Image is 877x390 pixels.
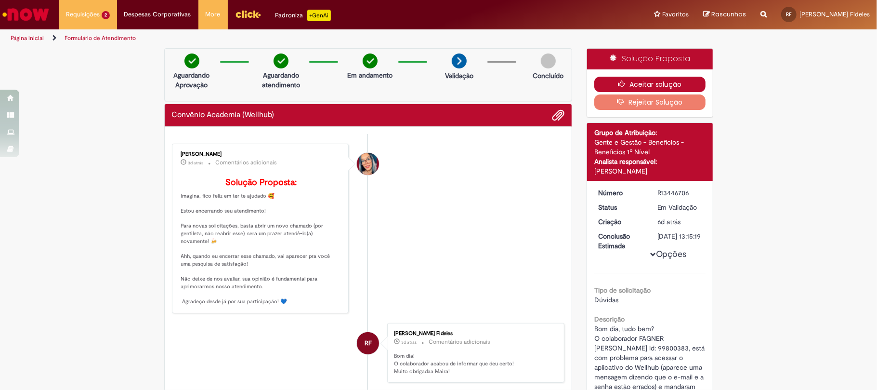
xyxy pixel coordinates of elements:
span: Dúvidas [594,296,618,304]
div: Raissa Dos Santos Fideles [357,332,379,354]
p: Aguardando Aprovação [169,70,215,90]
time: 29/08/2025 13:45:10 [188,160,204,166]
img: check-circle-green.png [274,54,288,68]
span: More [206,10,221,19]
div: Em Validação [657,202,702,212]
p: Em andamento [347,70,393,80]
div: R13446706 [657,188,702,198]
span: 3d atrás [401,339,417,345]
span: Despesas Corporativas [124,10,191,19]
img: img-circle-grey.png [541,54,556,68]
p: Concluído [533,71,563,81]
img: click_logo_yellow_360x200.png [235,7,261,21]
span: RF [365,332,372,355]
img: arrow-next.png [452,54,467,68]
span: Favoritos [662,10,689,19]
span: 3d atrás [188,160,204,166]
a: Formulário de Atendimento [65,34,136,42]
div: Gente e Gestão - Benefícios - Benefícios 1º Nível [594,137,706,157]
div: Grupo de Atribuição: [594,128,706,137]
dt: Número [591,188,650,198]
a: Rascunhos [703,10,746,19]
dt: Conclusão Estimada [591,231,650,251]
div: Padroniza [275,10,331,21]
span: [PERSON_NAME] Fideles [799,10,870,18]
span: Requisições [66,10,100,19]
small: Comentários adicionais [429,338,490,346]
a: Página inicial [11,34,44,42]
button: Adicionar anexos [552,109,564,121]
img: ServiceNow [1,5,51,24]
div: 26/08/2025 08:36:53 [657,217,702,227]
button: Rejeitar Solução [594,94,706,110]
b: Descrição [594,315,625,323]
p: Validação [445,71,473,81]
span: RF [786,11,792,17]
div: [PERSON_NAME] [594,166,706,176]
b: Tipo de solicitação [594,286,651,295]
time: 29/08/2025 11:50:37 [401,339,417,345]
h2: Convênio Academia (Wellhub) Histórico de tíquete [172,111,275,120]
button: Aceitar solução [594,77,706,92]
p: Bom dia! O colaborador acabou de informar que deu certo! Muito obrigadaa Maira! [394,352,554,375]
div: Maira Priscila Da Silva Arnaldo [357,153,379,175]
div: [PERSON_NAME] [181,151,341,157]
div: [PERSON_NAME] Fideles [394,331,554,336]
img: check-circle-green.png [184,54,199,68]
div: [DATE] 13:15:19 [657,231,702,241]
p: Aguardando atendimento [258,70,304,90]
img: check-circle-green.png [363,54,378,68]
span: 6d atrás [657,217,681,226]
p: +GenAi [307,10,331,21]
div: Analista responsável: [594,157,706,166]
dt: Status [591,202,650,212]
ul: Trilhas de página [7,29,577,47]
b: Solução Proposta: [225,177,297,188]
dt: Criação [591,217,650,227]
small: Comentários adicionais [216,159,277,167]
p: Imagina, fico feliz em ter te ajudado 🥰 Estou encerrando seu atendimento! Para novas solicitações... [181,178,341,306]
div: Solução Proposta [587,49,713,69]
span: Rascunhos [711,10,746,19]
time: 26/08/2025 08:36:53 [657,217,681,226]
span: 2 [102,11,110,19]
